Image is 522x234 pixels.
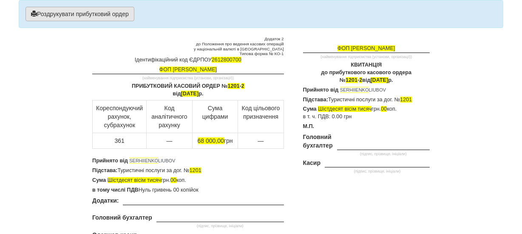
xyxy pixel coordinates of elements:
[190,167,201,173] span: 1201
[227,83,239,89] span: 1201
[303,159,325,176] th: Касир
[92,196,123,214] th: Додатки:
[303,106,430,121] p: грн. коп. в т. ч. ПДВ: 0.00 грн
[93,100,147,133] td: Кореспондуючий рахунок, субрахунок
[147,100,193,133] td: Код аналітичного рахунку
[318,106,372,112] span: Шістдесят вісім тисяч
[92,167,284,175] p: Туристичні послуги за дог. №
[338,45,395,51] span: ФОП [PERSON_NAME]
[303,87,339,93] b: Прийнято від
[303,97,328,103] b: Підстава:
[92,36,284,56] small: Додаток 2 до Положення про ведення касових операцій у національній валюті в [GEOGRAPHIC_DATA] Тип...
[92,213,156,231] th: Головний бухгалтер
[340,87,369,92] span: SERHIIENKO
[92,76,284,81] small: (найменування підприємства (установи, організації))
[212,57,241,63] span: 2612800700
[303,61,430,84] p: КВИТАНЦІЯ до прибуткового касового ордера № - від р.
[381,106,387,112] span: 00
[241,83,244,89] span: 2
[238,133,284,148] td: —
[158,158,175,163] span: LIUBOV
[129,158,158,163] span: SERHIIENKO
[303,55,430,59] small: (найменування підприємства (установи, організації))
[92,56,284,64] p: Ідентифікаційний код ЄДРПОУ
[93,133,147,148] td: 361
[303,96,430,104] p: Туристичні послуги за дог. №
[192,100,238,133] td: Сума цифрами
[92,83,284,98] p: ПРИБУТКОВИЙ КАСОВИЙ ОРДЕР № - від р.
[92,187,284,194] p: Нуль гривень 00 копійок
[156,224,284,228] small: (підпис, прізвище, ініціали)
[369,87,386,92] span: LIUBOV
[92,158,128,164] b: Прийнято від
[303,106,317,112] b: Сума
[92,187,139,193] b: в тому числі ПДВ
[303,133,337,159] th: Головний бухгалтер
[92,177,284,184] p: грн. коп.
[198,137,224,144] span: 68 000,00
[170,177,176,183] span: 00
[108,177,161,183] span: Шістдесят вісім тисяч
[26,7,134,21] button: Роздрукувати прибутковий ордер
[371,77,389,83] span: [DATE]
[92,167,117,173] b: Підстава:
[192,133,238,148] td: грн
[303,123,315,129] b: М.П.
[400,97,412,103] span: 1201
[359,77,362,83] span: 2
[238,100,284,133] td: Код цільового призначення
[92,177,106,183] b: Сума
[346,77,357,83] span: 1201
[325,169,430,174] small: (підпис, прізвище, ініціали)
[181,91,199,97] span: [DATE]
[337,152,430,156] small: (підпис, прізвище, ініціали)
[147,133,193,148] td: —
[159,67,217,72] span: ФОП [PERSON_NAME]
